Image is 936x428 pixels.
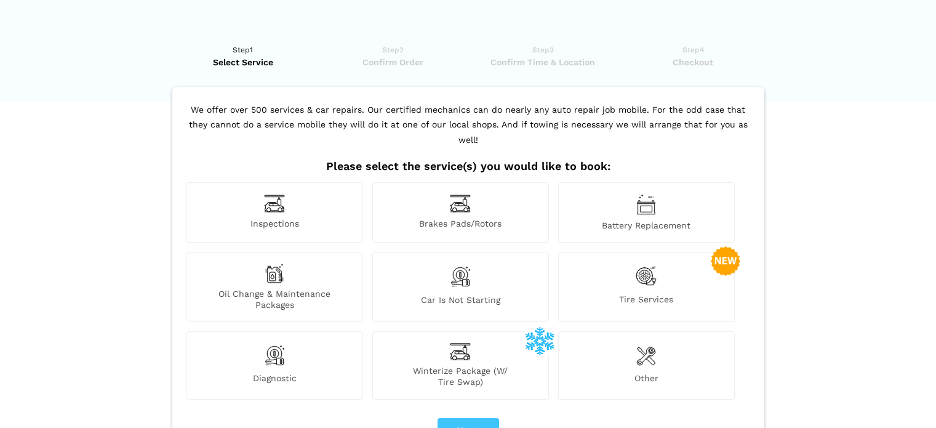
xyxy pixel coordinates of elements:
[472,44,614,68] a: Step3
[559,220,734,231] span: Battery Replacement
[711,246,740,276] img: new-badge-2-48.png
[559,294,734,310] span: Tire Services
[373,365,548,387] span: Winterize Package (W/ Tire Swap)
[187,373,362,387] span: Diagnostic
[172,44,314,68] a: Step1
[187,218,362,231] span: Inspections
[322,44,464,68] a: Step2
[373,218,548,231] span: Brakes Pads/Rotors
[183,159,753,173] h2: Please select the service(s) you would like to book:
[559,373,734,387] span: Other
[183,102,753,160] p: We offer over 500 services & car repairs. Our certified mechanics can do nearly any auto repair j...
[172,56,314,68] span: Select Service
[525,326,554,355] img: winterize-icon_1.png
[187,288,362,310] span: Oil Change & Maintenance Packages
[472,56,614,68] span: Confirm Time & Location
[322,56,464,68] span: Confirm Order
[373,294,548,310] span: Car is not starting
[622,44,764,68] a: Step4
[622,56,764,68] span: Checkout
